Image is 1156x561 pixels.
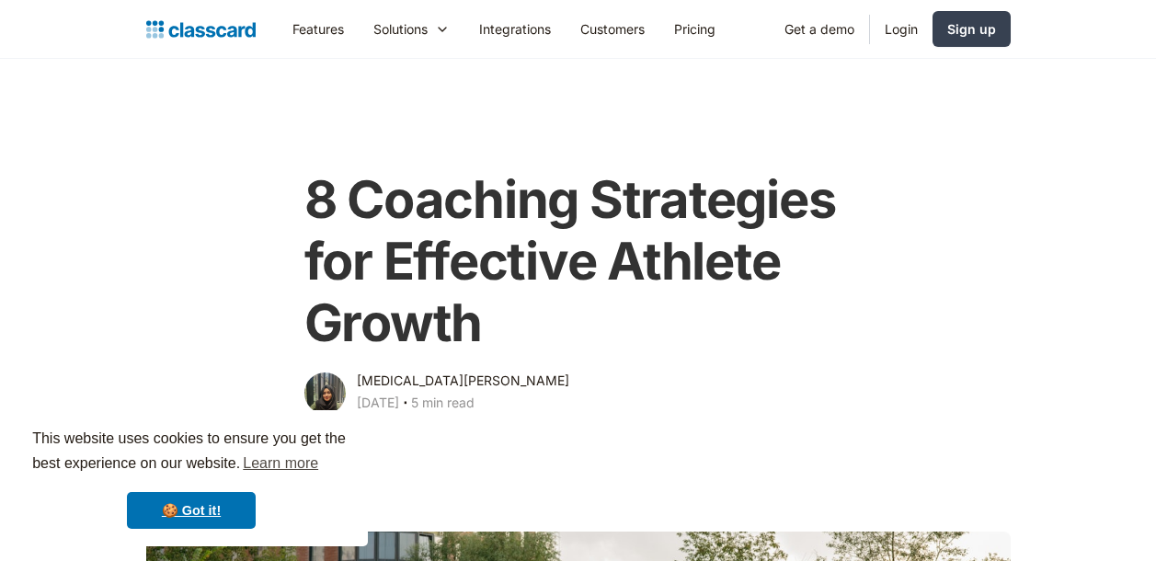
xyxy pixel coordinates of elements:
[411,392,475,414] div: 5 min read
[127,492,256,529] a: dismiss cookie message
[659,8,730,50] a: Pricing
[15,410,368,546] div: cookieconsent
[464,8,566,50] a: Integrations
[373,19,428,39] div: Solutions
[240,450,321,477] a: learn more about cookies
[278,8,359,50] a: Features
[566,8,659,50] a: Customers
[304,169,853,355] h1: 8 Coaching Strategies for Effective Athlete Growth
[32,428,350,477] span: This website uses cookies to ensure you get the best experience on our website.
[357,392,399,414] div: [DATE]
[870,8,933,50] a: Login
[770,8,869,50] a: Get a demo
[399,392,411,418] div: ‧
[359,8,464,50] div: Solutions
[357,370,569,392] div: [MEDICAL_DATA][PERSON_NAME]
[146,17,256,42] a: home
[947,19,996,39] div: Sign up
[933,11,1011,47] a: Sign up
